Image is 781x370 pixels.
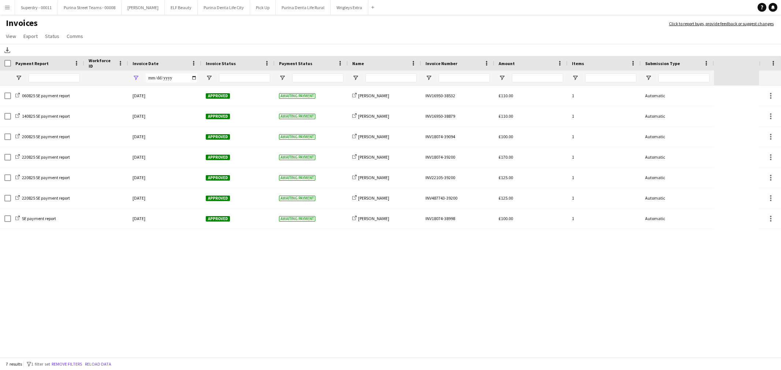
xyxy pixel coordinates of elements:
span: 1 filter set [31,361,50,367]
div: 1 [568,208,641,229]
input: Invoice Number Filter Input [439,73,490,82]
div: INV487743-39200 [421,188,494,208]
button: Open Filter Menu [133,75,139,81]
div: Automatic [641,147,714,167]
a: 220825 SE payment report [15,195,70,201]
span: 220825 SE payment report [22,175,70,180]
span: Awaiting payment [279,93,315,99]
span: Approved [206,175,230,181]
span: Approved [206,196,230,201]
span: Status [45,33,59,39]
div: [DATE] [128,167,201,188]
span: Comms [67,33,83,39]
span: Invoice Date [133,61,159,66]
div: INV18074-39200 [421,147,494,167]
input: Amount Filter Input [512,73,563,82]
div: [DATE] [128,127,201,147]
span: £100.00 [499,134,513,139]
button: Open Filter Menu [352,75,359,81]
a: View [3,31,19,41]
input: Payment Report Filter Input [29,73,80,82]
div: 1 [568,106,641,126]
span: Payment Report [15,61,49,66]
button: Open Filter Menu [206,75,212,81]
a: Status [42,31,62,41]
span: Export [23,33,38,39]
div: Automatic [641,106,714,126]
div: 1 [568,86,641,106]
span: [PERSON_NAME] [358,195,389,201]
button: Open Filter Menu [572,75,579,81]
span: Awaiting payment [279,155,315,160]
button: Open Filter Menu [499,75,505,81]
div: [DATE] [128,147,201,167]
div: INV16950-38879 [421,106,494,126]
span: 220825 SE payment report [22,195,70,201]
button: Reload data [83,360,113,368]
button: Purina Denta Life Rural [276,0,331,15]
button: Open Filter Menu [645,75,652,81]
a: Comms [64,31,86,41]
button: Open Filter Menu [279,75,286,81]
span: £170.00 [499,154,513,160]
button: ELF Beauty [165,0,198,15]
a: SE payment report [15,216,56,221]
div: Automatic [641,86,714,106]
span: Submission Type [645,61,680,66]
span: £110.00 [499,93,513,98]
div: 1 [568,188,641,208]
span: SE payment report [22,216,56,221]
span: [PERSON_NAME] [358,154,389,160]
span: Approved [206,134,230,140]
span: [PERSON_NAME] [358,113,389,119]
input: Invoice Status Filter Input [219,73,270,82]
a: 060825 SE payment report [15,93,70,98]
span: Amount [499,61,515,66]
button: Open Filter Menu [15,75,22,81]
span: Approved [206,155,230,160]
div: Automatic [641,208,714,229]
span: 140825 SE payment report [22,113,70,119]
div: INV16950-38532 [421,86,494,106]
span: [PERSON_NAME] [358,93,389,98]
span: £125.00 [499,195,513,201]
span: Items [572,61,584,66]
div: Automatic [641,167,714,188]
a: 220825 SE payment report [15,175,70,180]
input: Submission Type Filter Input [658,73,710,82]
span: Approved [206,216,230,222]
span: [PERSON_NAME] [358,134,389,139]
span: [PERSON_NAME] [358,216,389,221]
span: Invoice Status [206,61,236,66]
app-action-btn: Download [3,46,12,54]
div: INV18074-38998 [421,208,494,229]
a: 140825 SE payment report [15,113,70,119]
span: Invoice Number [425,61,457,66]
span: 060825 SE payment report [22,93,70,98]
span: £125.00 [499,175,513,180]
button: Superdry - 00011 [15,0,58,15]
div: [DATE] [128,86,201,106]
span: 200825 SE payment report [22,134,70,139]
span: Awaiting payment [279,216,315,222]
span: Awaiting payment [279,134,315,140]
button: Purina Street Teams - 00008 [58,0,122,15]
button: [PERSON_NAME] [122,0,165,15]
input: Name Filter Input [365,73,417,82]
a: Export [21,31,41,41]
span: Approved [206,93,230,99]
span: [PERSON_NAME] [358,175,389,180]
input: Items Filter Input [585,73,636,82]
span: View [6,33,16,39]
button: Purina Denta Life City [198,0,250,15]
input: Invoice Date Filter Input [146,73,197,82]
div: [DATE] [128,208,201,229]
span: Awaiting payment [279,196,315,201]
a: Click to report bugs, provide feedback or suggest changes [669,20,774,27]
button: Wrigleys Extra [331,0,368,15]
span: Workforce ID [89,58,115,69]
div: [DATE] [128,106,201,126]
span: £110.00 [499,113,513,119]
button: Open Filter Menu [425,75,432,81]
div: [DATE] [128,188,201,208]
